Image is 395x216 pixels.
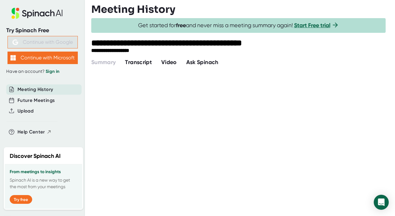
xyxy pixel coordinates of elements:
[294,22,330,29] a: Start Free trial
[186,59,218,66] span: Ask Spinach
[6,69,79,74] div: Have an account?
[125,59,152,66] span: Transcript
[176,22,186,29] b: free
[91,59,116,66] span: Summary
[6,27,79,34] div: Try Spinach Free
[17,128,52,136] button: Help Center
[91,3,175,15] h3: Meeting History
[12,39,18,45] img: Aehbyd4JwY73AAAAAElFTkSuQmCC
[17,128,45,136] span: Help Center
[10,177,77,190] p: Spinach AI is a new way to get the most from your meetings
[91,58,116,67] button: Summary
[7,36,78,48] button: Continue with Google
[10,169,77,174] h3: From meetings to insights
[138,22,339,29] span: Get started for and never miss a meeting summary again!
[17,97,55,104] button: Future Meetings
[7,52,78,64] button: Continue with Microsoft
[186,58,218,67] button: Ask Spinach
[125,58,152,67] button: Transcript
[161,59,177,66] span: Video
[10,152,61,160] h2: Discover Spinach AI
[46,69,59,74] a: Sign in
[161,58,177,67] button: Video
[10,195,32,204] button: Try free
[374,195,389,210] div: Open Intercom Messenger
[17,86,53,93] button: Meeting History
[17,108,33,115] button: Upload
